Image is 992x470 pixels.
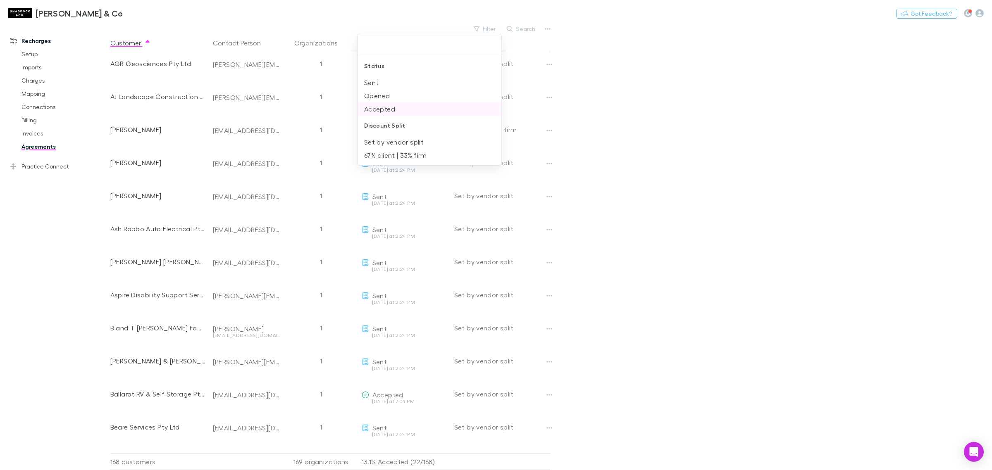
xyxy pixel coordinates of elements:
li: Sent [358,76,501,89]
li: 67% client | 33% firm [358,149,501,162]
div: Discount Split [358,116,501,135]
li: Opened [358,89,501,102]
div: Open Intercom Messenger [964,442,984,462]
li: Set by vendor split [358,135,501,149]
div: Status [358,56,501,76]
li: Accepted [358,102,501,116]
